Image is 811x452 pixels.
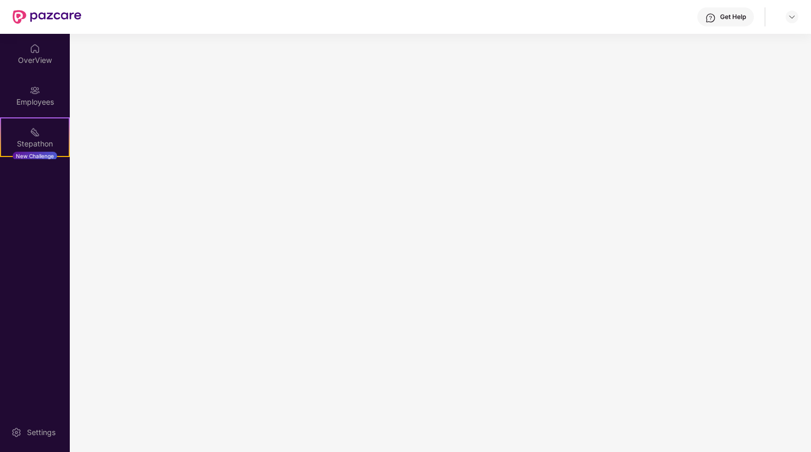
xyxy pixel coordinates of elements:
img: svg+xml;base64,PHN2ZyBpZD0iRW1wbG95ZWVzIiB4bWxucz0iaHR0cDovL3d3dy53My5vcmcvMjAwMC9zdmciIHdpZHRoPS... [30,85,40,96]
img: svg+xml;base64,PHN2ZyBpZD0iU2V0dGluZy0yMHgyMCIgeG1sbnM9Imh0dHA6Ly93d3cudzMub3JnLzIwMDAvc3ZnIiB3aW... [11,427,22,438]
div: Settings [24,427,59,438]
img: svg+xml;base64,PHN2ZyB4bWxucz0iaHR0cDovL3d3dy53My5vcmcvMjAwMC9zdmciIHdpZHRoPSIyMSIgaGVpZ2h0PSIyMC... [30,127,40,137]
img: svg+xml;base64,PHN2ZyBpZD0iRHJvcGRvd24tMzJ4MzIiIHhtbG5zPSJodHRwOi8vd3d3LnczLm9yZy8yMDAwL3N2ZyIgd2... [788,13,796,21]
img: svg+xml;base64,PHN2ZyBpZD0iSGVscC0zMngzMiIgeG1sbnM9Imh0dHA6Ly93d3cudzMub3JnLzIwMDAvc3ZnIiB3aWR0aD... [705,13,716,23]
div: Get Help [720,13,746,21]
div: New Challenge [13,152,57,160]
div: Stepathon [1,139,69,149]
img: New Pazcare Logo [13,10,81,24]
img: svg+xml;base64,PHN2ZyBpZD0iSG9tZSIgeG1sbnM9Imh0dHA6Ly93d3cudzMub3JnLzIwMDAvc3ZnIiB3aWR0aD0iMjAiIG... [30,43,40,54]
